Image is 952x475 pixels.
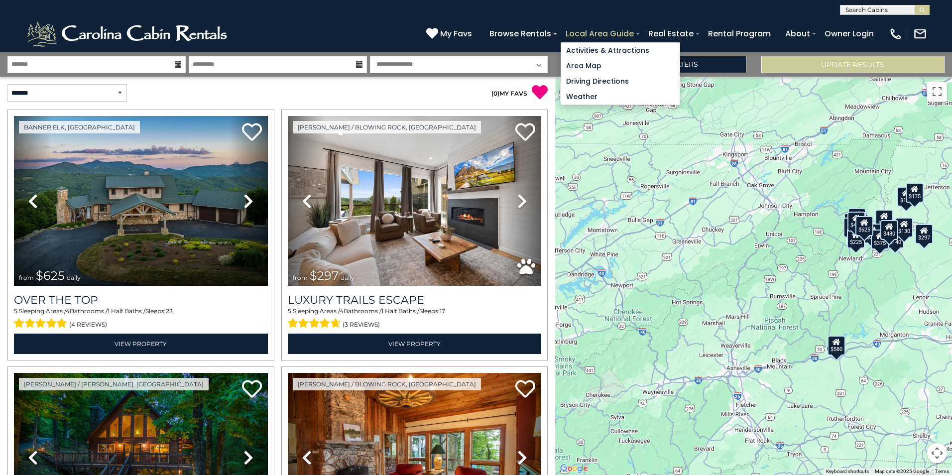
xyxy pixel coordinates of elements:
[875,210,893,230] div: $349
[880,220,898,240] div: $480
[340,307,344,315] span: 4
[927,82,947,102] button: Toggle fullscreen view
[897,187,915,207] div: $175
[343,318,380,331] span: (3 reviews)
[14,334,268,354] a: View Property
[19,121,140,133] a: Banner Elk, [GEOGRAPHIC_DATA]
[515,122,535,143] a: Add to favorites
[848,208,866,228] div: $125
[288,307,291,315] span: 5
[826,468,869,475] button: Keyboard shortcuts
[67,274,81,281] span: daily
[515,379,535,400] a: Add to favorites
[493,90,497,97] span: 0
[293,274,308,281] span: from
[440,307,445,315] span: 17
[820,25,879,42] a: Owner Login
[14,307,268,331] div: Sleeping Areas / Bathrooms / Sleeps:
[875,469,929,474] span: Map data ©2025 Google
[761,56,945,73] button: Update Results
[561,74,680,89] a: Driving Directions
[643,25,699,42] a: Real Estate
[847,212,865,232] div: $425
[108,307,145,315] span: 1 Half Baths /
[14,293,268,307] a: Over The Top
[558,462,591,475] a: Open this area in Google Maps (opens a new window)
[14,116,268,286] img: thumbnail_167153549.jpeg
[905,183,923,203] div: $175
[561,43,680,58] a: Activities & Attractions
[19,378,209,390] a: [PERSON_NAME] / [PERSON_NAME], [GEOGRAPHIC_DATA]
[828,336,845,356] div: $580
[491,90,499,97] span: ( )
[927,443,947,463] button: Map camera controls
[341,274,355,281] span: daily
[288,293,542,307] a: Luxury Trails Escape
[166,307,173,315] span: 23
[780,25,815,42] a: About
[558,462,591,475] img: Google
[25,19,232,49] img: White-1-2.png
[310,268,339,283] span: $297
[561,58,680,74] a: Area Map
[288,116,542,286] img: thumbnail_168695581.jpeg
[293,378,481,390] a: [PERSON_NAME] / Blowing Rock, [GEOGRAPHIC_DATA]
[843,218,861,237] div: $230
[491,90,527,97] a: (0)MY FAVS
[915,224,933,244] div: $297
[440,27,472,40] span: My Favs
[69,318,107,331] span: (4 reviews)
[293,121,481,133] a: [PERSON_NAME] / Blowing Rock, [GEOGRAPHIC_DATA]
[288,307,542,331] div: Sleeping Areas / Bathrooms / Sleeps:
[561,25,639,42] a: Local Area Guide
[14,307,17,315] span: 5
[242,379,262,400] a: Add to favorites
[484,25,556,42] a: Browse Rentals
[855,216,873,236] div: $625
[913,27,927,41] img: mail-regular-white.png
[561,89,680,105] a: Weather
[889,27,903,41] img: phone-regular-white.png
[36,268,65,283] span: $625
[870,230,888,249] div: $375
[426,27,475,40] a: My Favs
[895,218,913,237] div: $130
[288,334,542,354] a: View Property
[703,25,776,42] a: Rental Program
[381,307,419,315] span: 1 Half Baths /
[886,229,904,248] div: $140
[19,274,34,281] span: from
[935,469,949,474] a: Terms (opens in new tab)
[847,229,865,248] div: $225
[66,307,70,315] span: 4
